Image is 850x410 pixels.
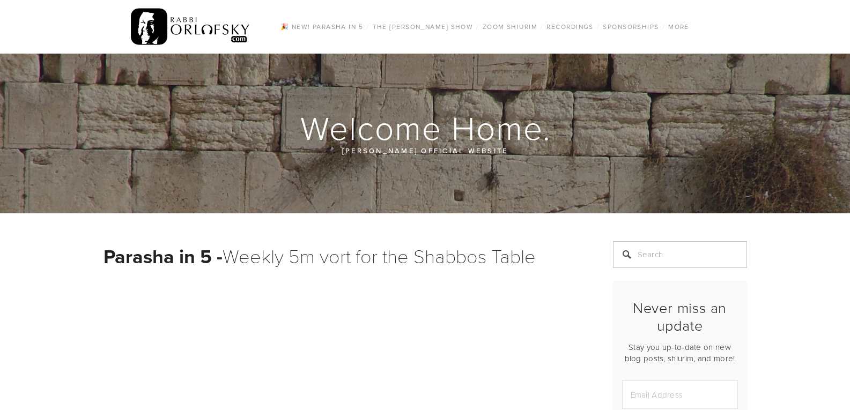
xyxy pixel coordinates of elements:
a: Zoom Shiurim [479,20,541,34]
span: / [366,22,369,31]
p: [PERSON_NAME] official website [168,145,683,156]
h2: Never miss an update [622,299,738,334]
a: More [665,20,692,34]
a: Sponsorships [600,20,662,34]
span: / [476,22,479,31]
span: / [597,22,600,31]
a: The [PERSON_NAME] Show [369,20,477,34]
p: Stay you up-to-date on new blog posts, shiurim, and more! [622,341,738,364]
strong: Parasha in 5 - [104,242,223,270]
input: Email Address [622,381,738,409]
input: Search [613,241,747,268]
span: / [541,22,543,31]
h1: Welcome Home. [104,110,748,145]
h1: Weekly 5m vort for the Shabbos Table [104,241,586,271]
a: 🎉 NEW! Parasha in 5 [277,20,366,34]
span: / [662,22,665,31]
img: RabbiOrlofsky.com [131,6,250,48]
a: Recordings [543,20,596,34]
